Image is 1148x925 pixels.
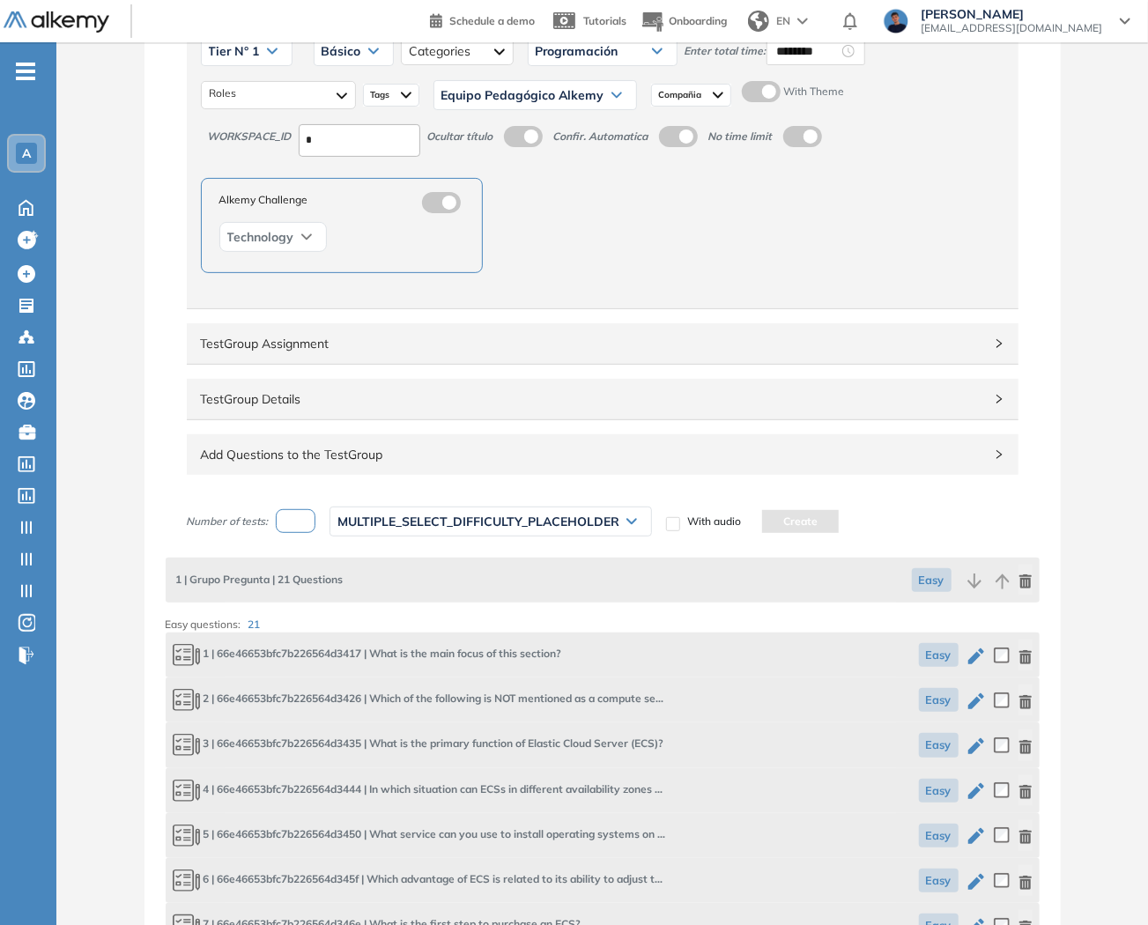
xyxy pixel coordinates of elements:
[748,11,769,32] img: world
[173,779,666,803] span: In which situation can ECSs in different availability zones (AZs) still work properly?
[919,643,959,667] span: Easy
[427,129,493,145] span: Ocultar título
[919,824,959,847] span: Easy
[784,84,845,100] span: With Theme
[227,230,294,244] span: Technology
[687,514,741,529] span: With audio
[173,869,666,892] span: Which advantage of ECS is related to its ability to adjust the number of ECSs in an AS group base...
[994,394,1004,404] span: right
[173,572,344,588] span: 21 Questions
[713,88,723,102] img: Arrow icon
[776,13,790,29] span: EN
[449,14,535,27] span: Schedule a demo
[583,14,626,27] span: Tutorials
[669,14,727,27] span: Onboarding
[219,192,308,213] span: Alkemy Challenge
[536,44,618,58] span: Programación
[919,869,959,892] span: Easy
[708,129,773,145] span: No time limit
[187,514,269,529] span: Number of tests:
[441,88,604,102] span: Equipo Pedagógico Alkemy
[173,733,664,757] span: What is the primary function of Elastic Cloud Server (ECS)?
[363,84,419,107] div: Tags
[187,379,1018,419] div: TestGroup Details
[994,338,1004,349] span: right
[762,510,839,533] button: Create
[919,688,959,712] span: Easy
[553,129,648,145] span: Confir. Automatica
[641,3,727,41] button: Onboarding
[16,70,35,73] i: -
[201,334,983,353] span: TestGroup Assignment
[919,779,959,803] span: Easy
[201,389,983,409] span: TestGroup Details
[797,18,808,25] img: arrow
[209,44,260,58] span: Tier N° 1
[921,7,1102,21] span: [PERSON_NAME]
[322,44,361,58] span: Básico
[912,568,952,592] span: Easy
[430,9,535,30] a: Schedule a demo
[248,618,261,631] span: 21
[173,688,666,712] span: Which of the following is NOT mentioned as a compute service offered by Huawei Cloud?
[337,514,619,529] span: MULTIPLE_SELECT_DIFFICULTY_PLACEHOLDER
[173,824,666,847] span: What service can you use to install operating systems on ECSs or use private images to create ECS...
[659,88,706,102] span: Compañia
[166,617,268,633] p: Easy questions:
[201,445,983,464] span: Add Questions to the TestGroup
[187,434,1018,475] div: Add Questions to the TestGroup
[651,84,731,107] div: Compañia
[187,323,1018,364] div: TestGroup Assignment
[919,733,959,757] span: Easy
[208,129,292,145] span: WORKSPACE_ID
[371,88,394,102] span: Tags
[401,88,411,102] img: Arrow icon
[22,146,31,160] span: A
[173,643,562,667] span: What is the main focus of this section?
[4,11,109,33] img: Logo
[685,43,767,60] span: Enter total time:
[994,449,1004,460] span: right
[921,21,1102,35] span: [EMAIL_ADDRESS][DOMAIN_NAME]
